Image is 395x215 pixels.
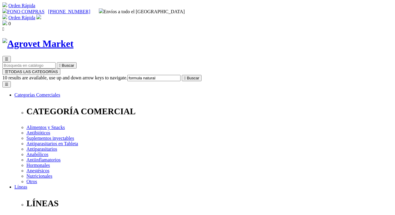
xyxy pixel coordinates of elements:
button: ☰TODAS LAS CATEGORÍAS [2,69,60,75]
a: Antibióticos [26,130,50,135]
img: delivery-truck.svg [99,8,104,13]
input: Buscar [127,75,181,81]
img: shopping-cart.svg [2,2,7,7]
i:  [59,63,61,68]
img: user.svg [36,14,41,19]
span: ☰ [5,57,8,61]
button:  Buscar [57,62,77,69]
img: shopping-bag.svg [2,20,7,25]
i:  [184,76,186,80]
button:  Buscar [182,75,202,81]
a: Categorías Comerciales [14,92,60,97]
a: FONO COMPRAS [2,9,44,14]
img: phone.svg [2,8,7,13]
p: LÍNEAS [26,198,393,208]
input: Buscar [2,62,56,69]
a: Orden Rápida [8,15,35,20]
span: ☰ [5,69,8,74]
span: 0 [8,21,11,26]
a: Alimentos y Snacks [26,125,65,130]
a: Suplementos inyectables [26,136,74,141]
button: ☰ [2,56,11,62]
button: ☰ [2,81,11,88]
iframe: Brevo live chat [3,150,104,212]
span: Buscar [62,63,74,68]
span: Buscar [187,76,199,80]
p: CATEGORÍA COMERCIAL [26,106,393,116]
a: Antiparasitarios [26,146,57,152]
img: shopping-cart.svg [2,14,7,19]
img: Agrovet Market [2,38,74,49]
a: [PHONE_NUMBER] [48,9,90,14]
a: Orden Rápida [8,3,35,8]
a: Acceda a su cuenta de cliente [36,15,41,20]
a: Antiparasitarios en Tableta [26,141,78,146]
span: Envíos a todo el [GEOGRAPHIC_DATA] [99,9,185,14]
i:  [2,26,4,32]
span: 10 results are available, use up and down arrow keys to navigate. [2,75,127,80]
